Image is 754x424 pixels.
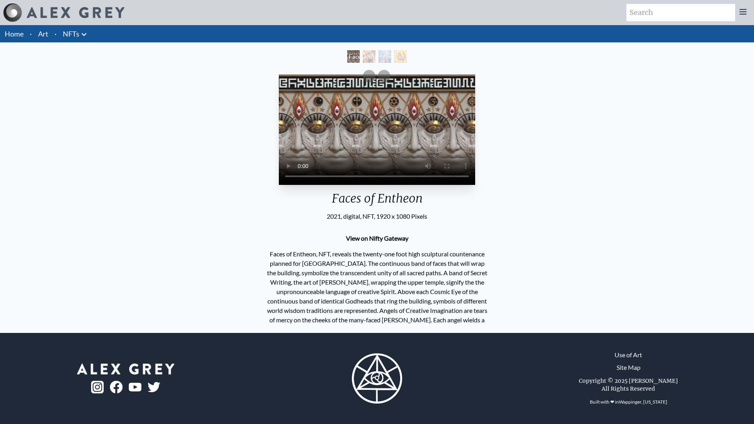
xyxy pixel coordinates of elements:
[619,399,667,405] a: Wappinger, [US_STATE]
[394,50,407,63] div: Sol Invictus
[38,28,48,39] a: Art
[363,50,375,63] div: Kissing
[279,212,475,221] div: 2021, digital, NFT, 1920 x 1080 Pixels
[63,28,79,39] a: NFTs
[110,381,123,393] img: fb-logo.png
[91,381,104,393] img: ig-logo.png
[346,234,408,242] a: View on Nifty Gateway
[579,377,678,385] div: Copyright © 2025 [PERSON_NAME]
[5,29,24,38] a: Home
[279,191,475,212] div: Faces of Entheon
[626,4,735,21] input: Search
[265,246,489,375] p: Faces of Entheon, NFT, reveals the twenty-one foot high sculptural countenance planned for [GEOGR...
[27,25,35,42] li: ·
[615,350,642,360] a: Use of Art
[148,382,160,392] img: twitter-logo.png
[279,75,475,185] video: Your browser does not support the video tag.
[347,50,360,63] div: Faces of Entheon
[379,50,391,63] div: Monochord
[617,363,641,372] a: Site Map
[51,25,60,42] li: ·
[129,383,141,392] img: youtube-logo.png
[587,396,670,408] div: Built with ❤ in
[602,385,655,393] div: All Rights Reserved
